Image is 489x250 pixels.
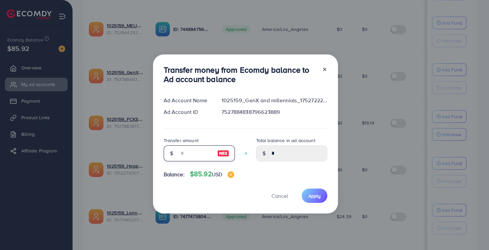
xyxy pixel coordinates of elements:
[228,171,234,178] img: image
[164,65,317,84] h3: Transfer money from Ecomdy balance to Ad account balance
[263,189,296,203] button: Cancel
[164,171,185,178] span: Balance:
[308,193,321,199] span: Apply
[217,149,229,157] img: image
[461,220,484,245] iframe: Chat
[190,170,234,178] h4: $85.92
[302,189,327,203] button: Apply
[158,108,217,116] div: Ad Account ID
[158,97,217,104] div: Ad Account Name
[256,137,315,144] label: Total balance in ad account
[216,97,332,104] div: 1025159_GenX and millennials_1752722279617
[271,192,288,200] span: Cancel
[216,108,332,116] div: 7527884838796623889
[164,137,199,144] label: Transfer amount
[212,171,222,178] span: USD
